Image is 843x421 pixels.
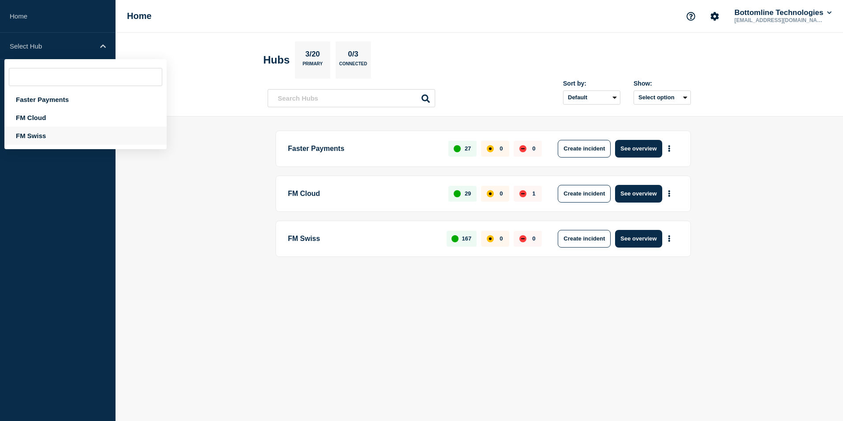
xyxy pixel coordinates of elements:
h1: Home [127,11,152,21]
div: up [454,190,461,197]
button: Bottomline Technologies [733,8,833,17]
button: More actions [664,230,675,247]
p: 27 [465,145,471,152]
select: Sort by [563,90,620,105]
p: Primary [302,61,323,71]
div: up [451,235,459,242]
div: Show: [634,80,691,87]
p: 0/3 [345,50,362,61]
div: affected [487,190,494,197]
p: 29 [465,190,471,197]
p: Connected [339,61,367,71]
div: affected [487,235,494,242]
p: 3/20 [302,50,323,61]
p: 0 [532,235,535,242]
p: FM Cloud [288,185,438,203]
p: Faster Payments [288,140,438,158]
p: Select Hub [10,42,94,50]
div: FM Cloud [4,109,167,127]
button: More actions [664,140,675,157]
button: Create incident [558,230,611,248]
button: See overview [615,140,662,158]
p: 0 [532,145,535,152]
button: See overview [615,185,662,203]
button: See overview [615,230,662,248]
div: down [519,190,526,197]
p: [EMAIL_ADDRESS][DOMAIN_NAME] [733,17,824,23]
h2: Hubs [263,54,290,66]
button: More actions [664,185,675,202]
button: Select option [634,90,691,105]
p: 1 [532,190,535,197]
div: down [519,235,526,242]
p: FM Swiss [288,230,436,248]
p: 0 [500,190,503,197]
div: Faster Payments [4,90,167,109]
p: 0 [500,235,503,242]
button: Account settings [705,7,724,26]
p: 167 [462,235,472,242]
button: Support [682,7,700,26]
input: Search Hubs [268,89,435,107]
button: Create incident [558,185,611,203]
button: Create incident [558,140,611,158]
div: affected [487,145,494,152]
div: FM Swiss [4,127,167,145]
div: up [454,145,461,152]
div: Sort by: [563,80,620,87]
div: down [519,145,526,152]
p: 0 [500,145,503,152]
